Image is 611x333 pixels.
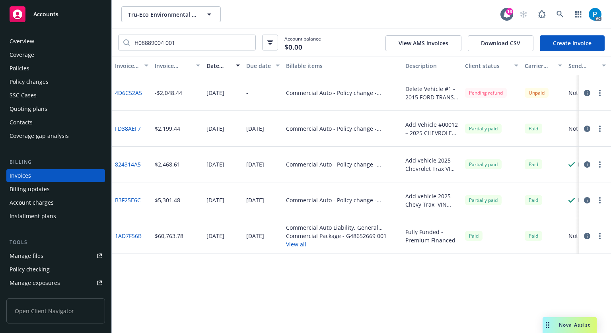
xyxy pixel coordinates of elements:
[570,6,586,22] a: Switch app
[525,88,549,98] div: Unpaid
[10,250,43,262] div: Manage files
[155,232,183,240] div: $60,763.78
[115,124,141,133] a: FD38AEF7
[123,39,130,46] svg: Search
[465,62,510,70] div: Client status
[128,10,197,19] span: Tru-Eco Environmental Services, LLC / Pro-Team Management Company
[6,277,105,289] a: Manage exposures
[284,42,302,52] span: $0.00
[465,88,507,98] div: Pending refund
[10,62,29,75] div: Policies
[543,317,597,333] button: Nova Assist
[286,62,399,70] div: Billable items
[525,62,553,70] div: Carrier status
[286,232,399,240] div: Commercial Package - G48652669 001
[155,196,180,204] div: $5,301.48
[115,232,142,240] a: 1AD7F56B
[568,89,591,97] div: Not sent
[465,159,502,169] div: Partially paid
[6,116,105,129] a: Contacts
[6,62,105,75] a: Policies
[10,183,50,196] div: Billing updates
[206,62,231,70] div: Date issued
[405,192,459,209] div: Add vehicle 2025 Chevy Trax, VIN [US_VEHICLE_IDENTIFICATION_NUMBER] and 2025 Chevy Trailblaze, VI...
[405,120,459,137] div: Add Vehicle #00012 – 2025 CHEVROLET TRAX 1RS, VIN #[US_VEHICLE_IDENTIFICATION_NUMBER]
[506,8,513,15] div: 16
[543,317,553,333] div: Drag to move
[246,196,264,204] div: [DATE]
[6,196,105,209] a: Account charges
[559,321,590,328] span: Nova Assist
[525,124,542,134] div: Paid
[525,195,542,205] div: Paid
[286,160,399,168] div: Commercial Auto - Policy change - H08889004 001
[534,6,550,22] a: Report a Bug
[121,6,221,22] button: Tru-Eco Environmental Services, LLC / Pro-Team Management Company
[33,11,58,17] span: Accounts
[6,3,105,25] a: Accounts
[10,35,34,48] div: Overview
[10,76,49,88] div: Policy changes
[6,263,105,276] a: Policy checking
[565,56,609,75] button: Send result
[385,35,461,51] button: View AMS invoices
[246,89,248,97] div: -
[10,103,47,115] div: Quoting plans
[283,56,402,75] button: Billable items
[468,35,533,51] button: Download CSV
[540,35,605,51] a: Create Invoice
[465,124,502,134] div: Partially paid
[155,124,180,133] div: $2,199.44
[115,160,141,168] a: 824314A5
[525,159,542,169] div: Paid
[155,89,182,97] div: -$2,048.44
[206,89,224,97] div: [DATE]
[246,62,271,70] div: Due date
[155,160,180,168] div: $2,468.61
[286,124,399,133] div: Commercial Auto - Policy change - H08889004 001
[206,196,224,204] div: [DATE]
[6,103,105,115] a: Quoting plans
[206,124,224,133] div: [DATE]
[246,124,264,133] div: [DATE]
[6,48,105,61] a: Coverage
[6,35,105,48] a: Overview
[203,56,243,75] button: Date issued
[6,169,105,182] a: Invoices
[206,160,224,168] div: [DATE]
[10,263,50,276] div: Policy checking
[284,35,321,50] span: Account balance
[243,56,283,75] button: Due date
[568,232,591,240] div: Not sent
[6,130,105,142] a: Coverage gap analysis
[568,124,591,133] div: Not sent
[10,277,60,289] div: Manage exposures
[10,290,62,303] div: Manage certificates
[6,250,105,262] a: Manage files
[568,62,597,70] div: Send result
[465,195,502,205] div: Partially paid
[525,231,542,241] div: Paid
[10,210,56,223] div: Installment plans
[6,210,105,223] a: Installment plans
[10,116,33,129] div: Contacts
[112,56,152,75] button: Invoice ID
[130,35,255,50] input: Filter by keyword...
[465,231,483,241] div: Paid
[286,196,399,204] div: Commercial Auto - Policy change - H08889004 001
[521,56,565,75] button: Carrier status
[6,89,105,102] a: SSC Cases
[206,232,224,240] div: [DATE]
[10,196,54,209] div: Account charges
[246,160,264,168] div: [DATE]
[552,6,568,22] a: Search
[10,48,34,61] div: Coverage
[286,89,399,97] div: Commercial Auto - Policy change - H08889004 001
[115,89,142,97] a: 4D6C52A5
